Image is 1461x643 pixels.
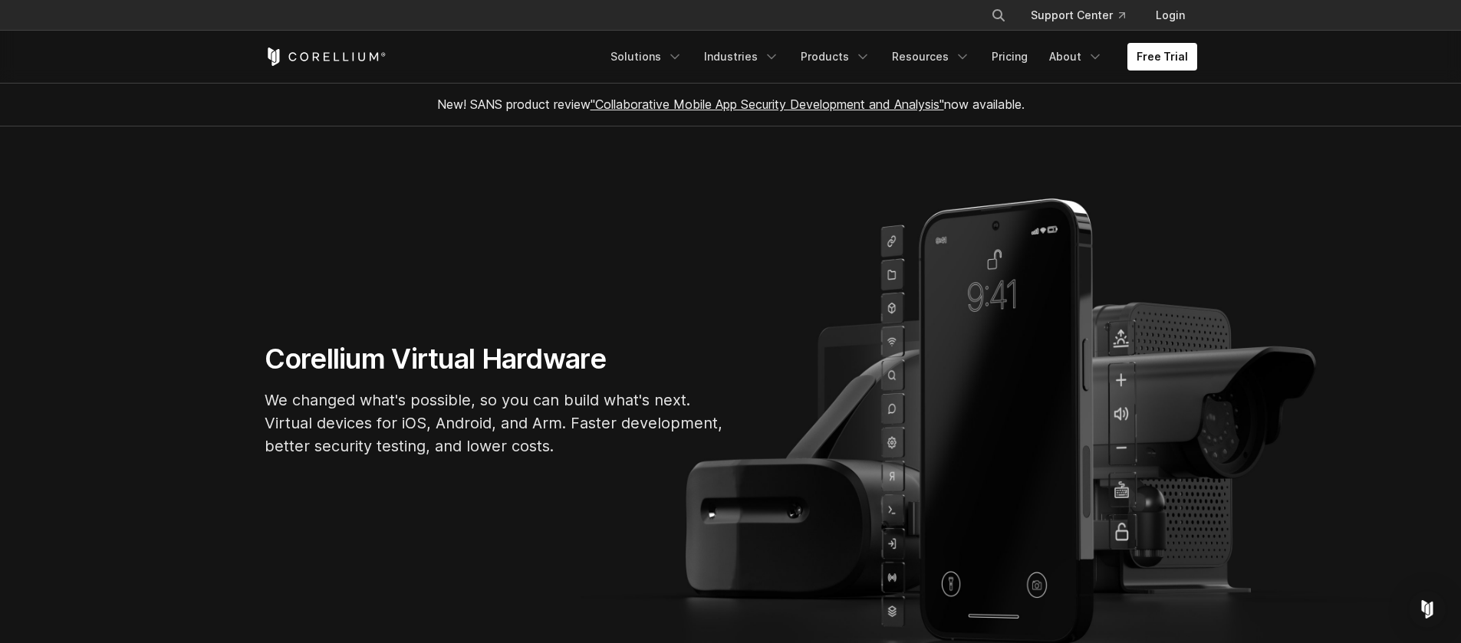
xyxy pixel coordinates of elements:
[601,43,692,71] a: Solutions
[601,43,1197,71] div: Navigation Menu
[1409,591,1446,628] div: Open Intercom Messenger
[437,97,1025,112] span: New! SANS product review now available.
[1143,2,1197,29] a: Login
[883,43,979,71] a: Resources
[695,43,788,71] a: Industries
[1127,43,1197,71] a: Free Trial
[265,342,725,376] h1: Corellium Virtual Hardware
[591,97,944,112] a: "Collaborative Mobile App Security Development and Analysis"
[265,48,387,66] a: Corellium Home
[791,43,880,71] a: Products
[1040,43,1112,71] a: About
[1018,2,1137,29] a: Support Center
[982,43,1037,71] a: Pricing
[985,2,1012,29] button: Search
[972,2,1197,29] div: Navigation Menu
[265,389,725,458] p: We changed what's possible, so you can build what's next. Virtual devices for iOS, Android, and A...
